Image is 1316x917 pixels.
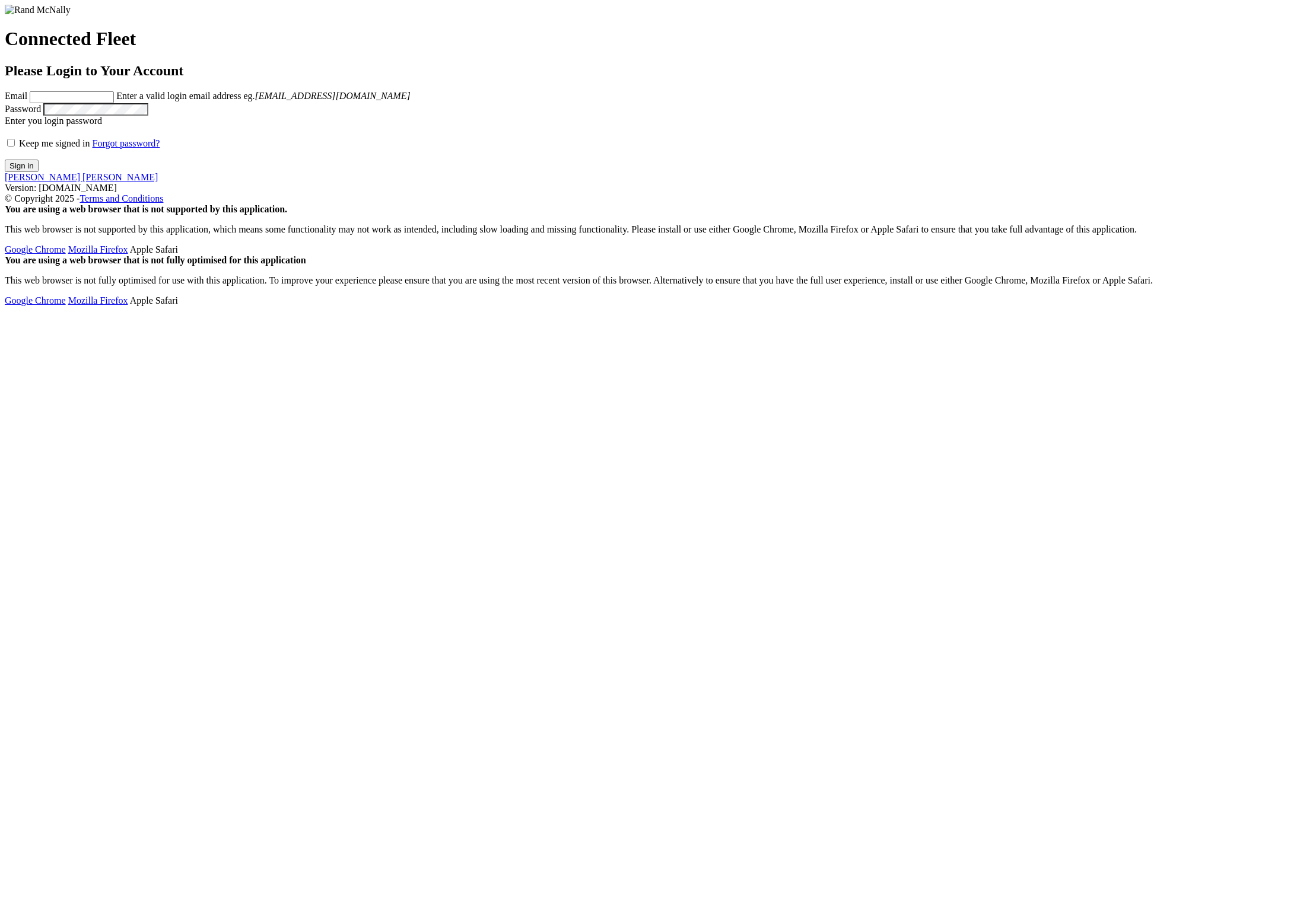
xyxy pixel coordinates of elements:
form: main [5,5,1311,172]
a: [PERSON_NAME] [PERSON_NAME] [5,172,158,182]
a: Mozilla Firefox [68,295,128,305]
div: Version: [DOMAIN_NAME] [5,183,1311,193]
a: Forgot password? [93,138,160,148]
span: Enter a valid login email address eg. [116,91,410,101]
label: Email [5,91,27,101]
a: Google Chrome [5,295,66,305]
span: Keep me signed in [19,138,90,148]
p: This web browser is not supported by this application, which means some functionality may not wor... [5,224,1311,235]
div: © Copyright 2025 - [5,193,1311,204]
img: Rand McNally [5,5,71,15]
h1: Connected Fleet [5,28,1311,50]
em: [EMAIL_ADDRESS][DOMAIN_NAME] [255,91,410,101]
button: Sign in [5,160,39,172]
a: Terms and Conditions [80,193,163,203]
a: Mozilla Firefox [68,244,128,254]
h2: Please Login to Your Account [5,63,1311,79]
strong: You are using a web browser that is not supported by this application. [5,204,287,214]
a: Google Chrome [5,244,66,254]
span: Safari [130,295,178,305]
span: Enter you login password [5,116,102,126]
p: This web browser is not fully optimised for use with this application. To improve your experience... [5,275,1311,286]
span: Safari [130,244,178,254]
label: Password [5,104,41,114]
strong: You are using a web browser that is not fully optimised for this application [5,255,306,265]
input: Keep me signed in [7,139,15,147]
